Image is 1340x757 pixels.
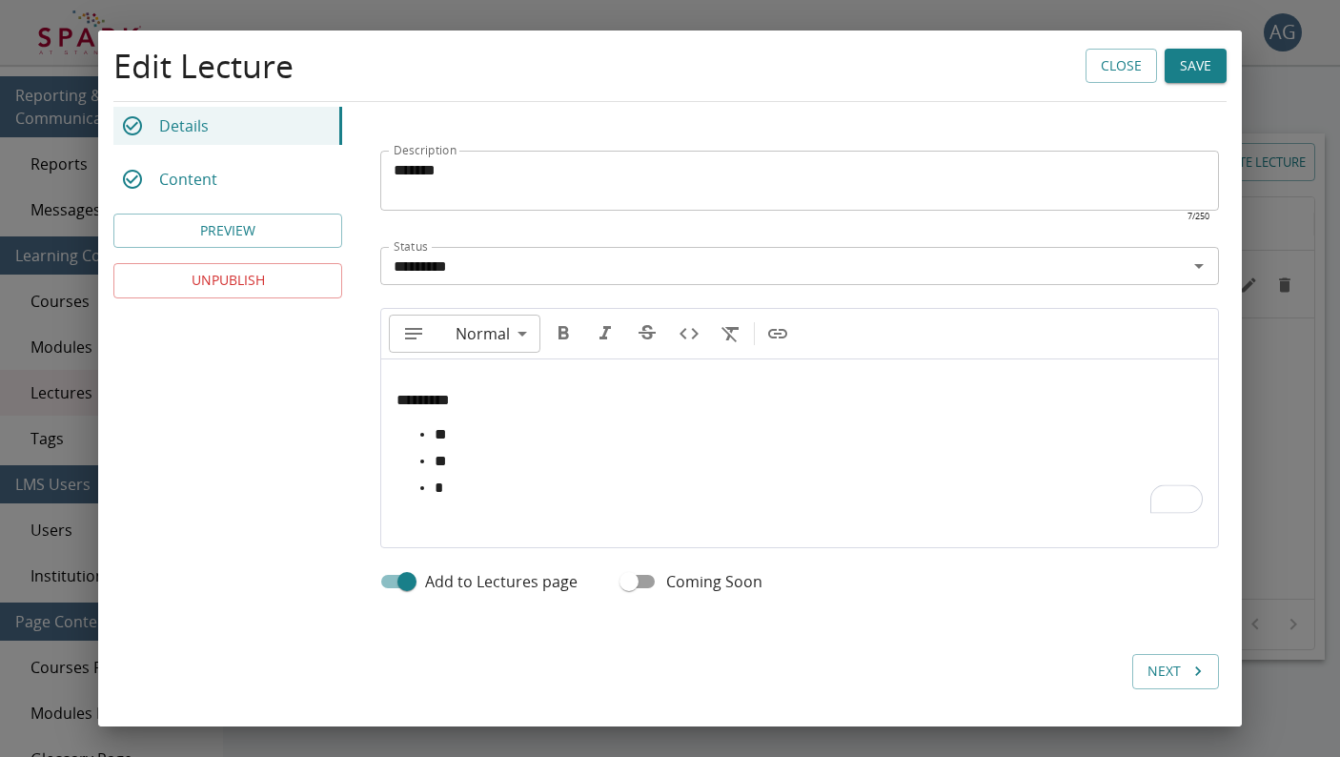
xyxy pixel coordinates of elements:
p: Content [159,168,217,191]
button: Format bold [544,315,582,353]
div: Formatting Options [389,315,540,353]
div: Lecture Builder Tabs [113,107,342,198]
span: Add to Lectures page [425,570,578,593]
button: Insert code [670,315,708,353]
h4: Edit Lecture [113,46,294,86]
button: Save [1165,49,1227,84]
button: UNPUBLISH [113,264,342,299]
label: Status [394,238,428,255]
span: Coming Soon [666,570,762,593]
button: Insert link [759,315,797,353]
button: Preview [113,214,342,249]
button: Next [1132,654,1219,689]
button: Open [1186,253,1212,279]
button: Close [1086,49,1157,84]
button: Format italics [586,315,624,353]
span: Normal [456,322,510,345]
p: Details [159,114,209,137]
button: Clear formatting [712,315,750,353]
button: Format strikethrough [628,315,666,353]
label: Description [394,142,457,158]
div: To enrich screen reader interactions, please activate Accessibility in Grammarly extension settings [381,360,1218,528]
